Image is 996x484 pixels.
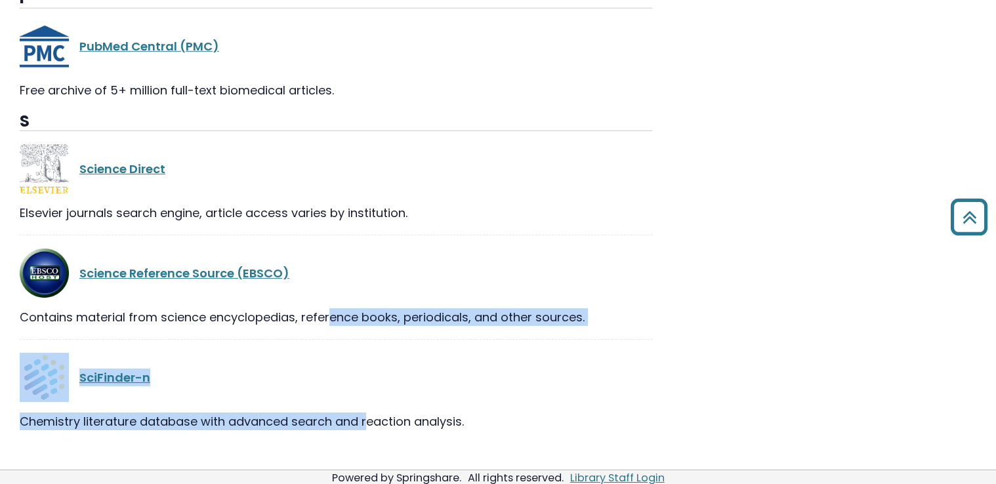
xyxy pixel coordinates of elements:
[20,81,652,99] div: Free archive of 5+ million full-text biomedical articles.
[20,308,652,326] div: Contains material from science encyclopedias, reference books, periodicals, and other sources.
[20,112,652,132] h3: S
[79,38,219,54] a: PubMed Central (PMC)
[20,204,652,222] div: Elsevier journals search engine, article access varies by institution.
[79,369,150,386] a: SciFinder-n
[945,205,993,229] a: Back to Top
[79,265,289,281] a: Science Reference Source (EBSCO)
[20,413,652,430] div: Chemistry literature database with advanced search and reaction analysis.
[79,161,165,177] a: Science Direct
